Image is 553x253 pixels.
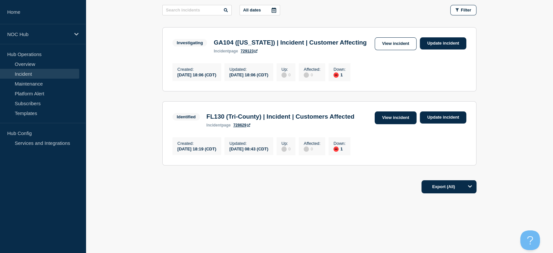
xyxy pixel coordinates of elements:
div: 0 [304,146,320,152]
p: NOC Hub [7,31,70,37]
div: disabled [281,146,287,152]
span: Filter [461,8,471,12]
button: Options [463,180,476,193]
button: All dates [240,5,280,15]
a: 729123 [241,49,258,53]
p: Created : [177,67,216,72]
p: page [214,49,238,53]
div: 0 [281,146,291,152]
button: Filter [450,5,476,15]
div: 1 [333,146,346,152]
div: disabled [304,72,309,78]
p: Up : [281,141,291,146]
p: All dates [243,8,261,12]
a: View incident [375,111,417,124]
p: Updated : [229,67,268,72]
a: View incident [375,37,417,50]
p: Updated : [229,141,268,146]
h3: GA104 ([US_STATE]) | Incident | Customer Affecting [214,39,366,46]
div: disabled [281,72,287,78]
p: Down : [333,67,346,72]
span: Identified [172,113,200,121]
div: 1 [333,72,346,78]
span: incident [214,49,229,53]
div: [DATE] 18:06 (CDT) [177,72,216,77]
p: Created : [177,141,216,146]
div: 0 [281,72,291,78]
p: Affected : [304,67,320,72]
div: [DATE] 18:06 (CDT) [229,72,268,77]
a: 728629 [233,123,250,127]
div: 0 [304,72,320,78]
iframe: Help Scout Beacon - Open [520,230,540,250]
div: down [333,146,339,152]
p: Up : [281,67,291,72]
div: [DATE] 08:43 (CDT) [229,146,268,151]
div: [DATE] 18:19 (CDT) [177,146,216,151]
p: Down : [333,141,346,146]
input: Search incidents [162,5,232,15]
a: Update incident [420,37,466,49]
span: incident [206,123,222,127]
a: Update incident [420,111,466,124]
p: page [206,123,231,127]
button: Export (All) [421,180,476,193]
h3: FL130 (Tri-County) | Incident | Customers Affected [206,113,354,120]
span: Investigating [172,39,207,47]
div: disabled [304,146,309,152]
div: down [333,72,339,78]
p: Affected : [304,141,320,146]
